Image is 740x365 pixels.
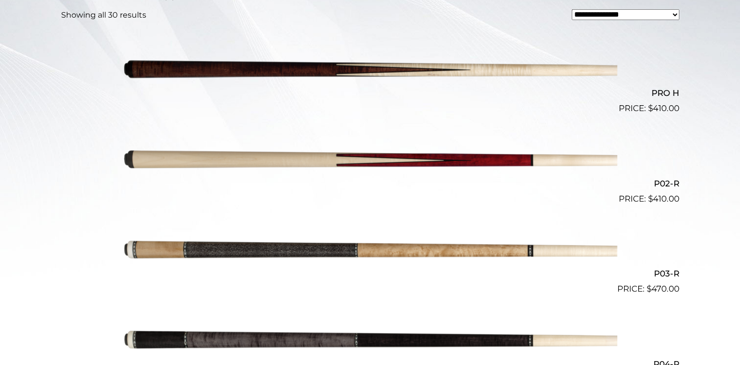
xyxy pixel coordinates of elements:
[647,284,651,294] span: $
[572,9,679,20] select: Shop order
[61,209,679,296] a: P03-R $470.00
[61,174,679,192] h2: P02-R
[123,209,617,292] img: P03-R
[647,284,679,294] bdi: 470.00
[123,119,617,201] img: P02-R
[61,119,679,205] a: P02-R $410.00
[648,103,679,113] bdi: 410.00
[61,84,679,102] h2: PRO H
[123,29,617,111] img: PRO H
[648,103,653,113] span: $
[61,9,146,21] p: Showing all 30 results
[61,29,679,115] a: PRO H $410.00
[61,265,679,283] h2: P03-R
[648,194,679,204] bdi: 410.00
[648,194,653,204] span: $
